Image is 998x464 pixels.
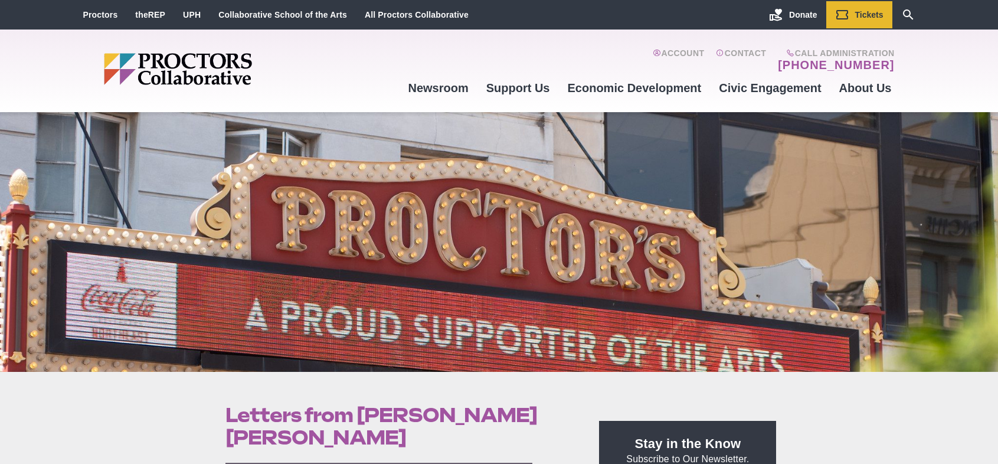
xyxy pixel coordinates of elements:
a: Proctors [83,10,118,19]
a: Newsroom [399,72,477,104]
a: Search [892,1,924,28]
a: [PHONE_NUMBER] [778,58,894,72]
a: UPH [183,10,201,19]
a: Civic Engagement [710,72,830,104]
a: Collaborative School of the Arts [218,10,347,19]
h1: Letters from [PERSON_NAME] [PERSON_NAME] [225,404,572,449]
a: theREP [135,10,165,19]
span: Donate [789,10,817,19]
a: Support Us [477,72,559,104]
a: Contact [716,48,766,72]
a: Donate [760,1,826,28]
a: About Us [830,72,901,104]
a: Tickets [826,1,892,28]
strong: Stay in the Know [635,436,741,451]
a: Account [653,48,704,72]
span: Tickets [855,10,884,19]
a: Economic Development [559,72,711,104]
a: All Proctors Collaborative [365,10,469,19]
span: Call Administration [774,48,894,58]
img: Proctors logo [104,53,343,85]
